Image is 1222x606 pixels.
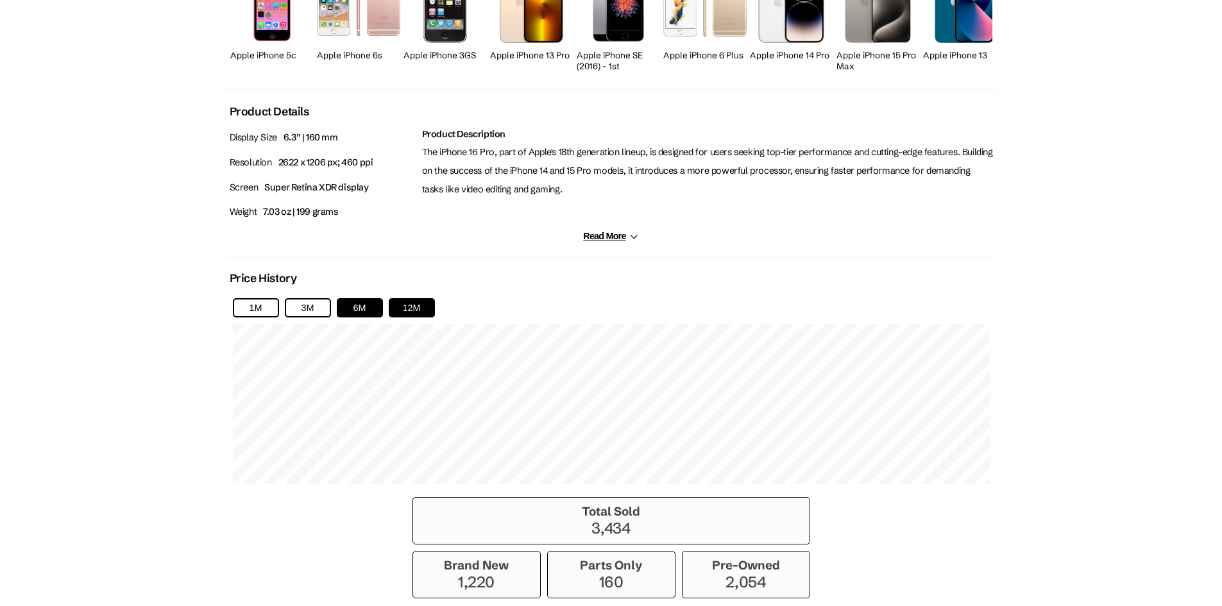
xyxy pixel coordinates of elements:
h2: Apple iPhone 15 Pro Max [836,50,920,72]
p: 160 [554,573,668,591]
button: 12M [389,298,435,317]
p: Display Size [230,128,416,147]
h3: Total Sold [420,504,803,519]
h3: Parts Only [554,558,668,573]
h2: Apple iPhone SE (2016) - 1st Generation [577,50,660,83]
button: Read More [583,231,638,242]
h2: Product Details [230,105,309,119]
span: Super Retina XDR display [264,181,368,193]
h2: Apple iPhone 6s [317,50,400,61]
button: 6M [337,298,383,317]
p: Screen [230,178,416,197]
span: 2622 x 1206 px; 460 ppi [278,156,373,168]
h3: Pre-Owned [689,558,803,573]
button: 3M [285,298,331,317]
p: 2,054 [689,573,803,591]
span: 7.03 oz | 199 grams [263,206,338,217]
button: 1M [233,298,279,317]
h2: Apple iPhone 13 [923,50,1006,61]
p: 3,434 [420,519,803,537]
h2: Apple iPhone 5c [230,50,314,61]
h2: Apple iPhone 3GS [403,50,487,61]
p: Weight [230,203,416,221]
p: The iPhone 16 Pro, part of Apple's 18th generation lineup, is designed for users seeking top-tier... [422,143,993,198]
h2: Apple iPhone 13 Pro [490,50,573,61]
p: Resolution [230,153,416,172]
h2: Apple iPhone 14 Pro [750,50,833,61]
h2: Apple iPhone 6 Plus [663,50,747,61]
h2: Product Description [422,128,993,140]
h3: Brand New [420,558,534,573]
h2: Price History [230,271,297,285]
p: 1,220 [420,573,534,591]
span: 6.3” | 160 mm [284,131,338,143]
